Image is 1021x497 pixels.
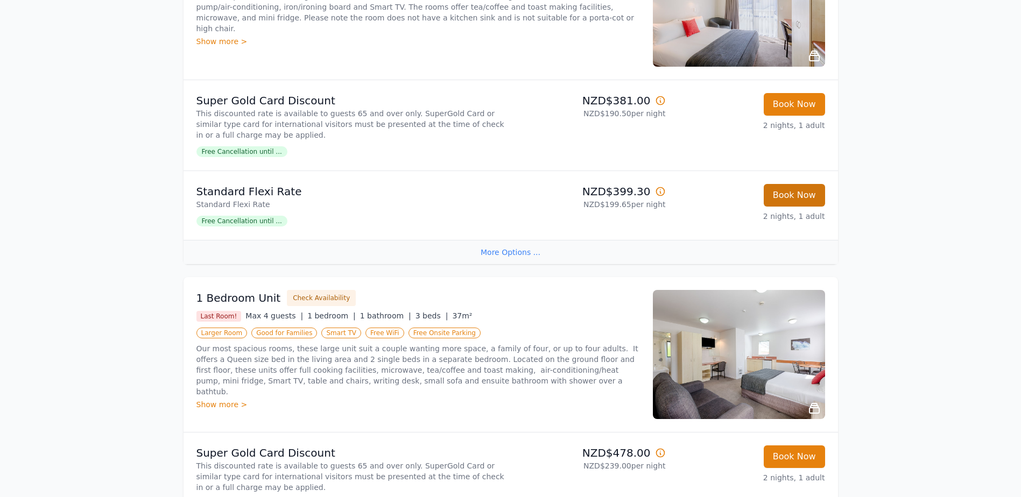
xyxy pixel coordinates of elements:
[196,146,287,157] span: Free Cancellation until ...
[196,445,506,460] p: Super Gold Card Discount
[307,311,356,320] span: 1 bedroom |
[515,93,666,108] p: NZD$381.00
[515,184,666,199] p: NZD$399.30
[416,311,448,320] span: 3 beds |
[196,343,640,397] p: Our most spacious rooms, these large unit suit a couple wanting more space, a family of four, or ...
[196,311,242,322] span: Last Room!
[321,328,361,338] span: Smart TV
[515,460,666,471] p: NZD$239.00 per night
[196,460,506,493] p: This discounted rate is available to guests 65 and over only. SuperGold Card or similar type card...
[515,445,666,460] p: NZD$478.00
[452,311,472,320] span: 37m²
[196,216,287,226] span: Free Cancellation until ...
[674,211,825,222] p: 2 nights, 1 adult
[515,199,666,210] p: NZD$199.65 per night
[196,184,506,199] p: Standard Flexi Rate
[184,240,838,264] div: More Options ...
[360,311,411,320] span: 1 bathroom |
[196,290,281,306] h3: 1 Bedroom Unit
[764,184,825,207] button: Book Now
[196,36,640,47] div: Show more >
[196,328,248,338] span: Larger Room
[409,328,481,338] span: Free Onsite Parking
[515,108,666,119] p: NZD$190.50 per night
[251,328,317,338] span: Good for Families
[196,93,506,108] p: Super Gold Card Discount
[674,120,825,131] p: 2 nights, 1 adult
[245,311,303,320] span: Max 4 guests |
[287,290,356,306] button: Check Availability
[764,93,825,116] button: Book Now
[196,399,640,410] div: Show more >
[764,445,825,468] button: Book Now
[365,328,404,338] span: Free WiFi
[674,472,825,483] p: 2 nights, 1 adult
[196,199,506,210] p: Standard Flexi Rate
[196,108,506,140] p: This discounted rate is available to guests 65 and over only. SuperGold Card or similar type card...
